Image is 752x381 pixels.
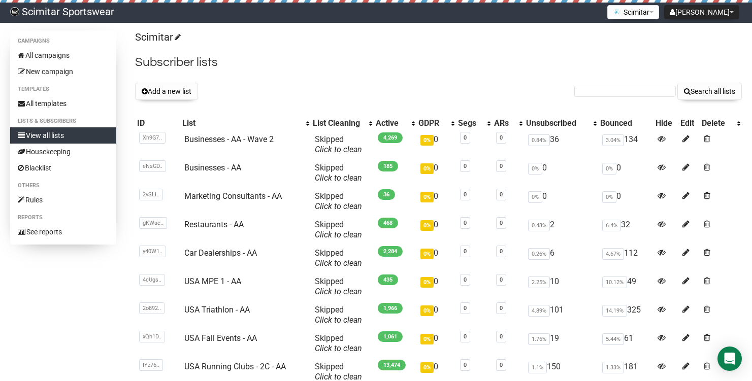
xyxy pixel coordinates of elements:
div: Unsubscribed [526,118,588,128]
h2: Subscriber lists [135,53,742,72]
a: 0 [464,248,467,255]
span: Skipped [315,305,362,325]
div: Edit [680,118,698,128]
a: 0 [464,276,467,283]
a: USA Running Clubs - 2C - AA [184,362,286,371]
span: Skipped [315,220,362,239]
li: Campaigns [10,35,116,47]
span: 0% [420,163,434,174]
th: List Cleaning: No sort applied, activate to apply an ascending sort [311,116,374,130]
a: Housekeeping [10,144,116,160]
span: 36 [378,189,395,200]
span: 0% [420,135,434,146]
li: Templates [10,83,116,95]
a: Marketing Consultants - AA [184,191,282,201]
a: 0 [500,305,503,311]
span: 0% [420,305,434,316]
li: Others [10,180,116,192]
td: 0 [416,301,455,329]
img: 1.png [613,8,621,16]
td: 61 [598,329,653,358]
td: 0 [416,244,455,272]
div: Delete [702,118,732,128]
a: Click to clean [315,145,362,154]
span: 435 [378,274,398,285]
a: All campaigns [10,47,116,63]
td: 0 [416,130,455,159]
span: 2,284 [378,246,403,257]
div: Active [376,118,406,128]
a: 0 [500,191,503,198]
td: 0 [416,216,455,244]
span: 0% [420,277,434,288]
div: List Cleaning [313,118,364,128]
span: y40W1.. [139,246,166,257]
a: 0 [464,191,467,198]
a: Click to clean [315,258,362,268]
td: 134 [598,130,653,159]
td: 101 [524,301,598,329]
td: 6 [524,244,598,272]
div: ARs [494,118,514,128]
span: 4cUgs.. [139,274,165,286]
button: [PERSON_NAME] [664,5,739,19]
th: ID: No sort applied, sorting is disabled [135,116,180,130]
span: 14.19% [602,305,627,317]
a: Click to clean [315,201,362,211]
th: Hide: No sort applied, sorting is disabled [653,116,678,130]
span: 185 [378,161,398,171]
th: Bounced: No sort applied, sorting is disabled [598,116,653,130]
img: c430136311b1e6f103092caacf47139d [10,7,19,16]
a: 0 [464,220,467,226]
th: Delete: No sort applied, activate to apply an ascending sort [700,116,742,130]
div: Hide [656,118,676,128]
a: Car Dealerships - AA [184,248,257,258]
div: Segs [458,118,482,128]
span: 3.04% [602,134,624,146]
button: Add a new list [135,83,198,100]
a: 0 [464,134,467,141]
span: IYz76.. [139,359,163,371]
span: 0.26% [528,248,550,260]
span: 0% [420,192,434,202]
a: 0 [464,305,467,311]
a: 0 [500,362,503,368]
a: Click to clean [315,315,362,325]
td: 19 [524,329,598,358]
a: Click to clean [315,173,362,183]
td: 0 [598,187,653,216]
span: 1.76% [528,333,550,345]
span: 0% [602,163,616,175]
span: xQh1D.. [139,331,165,342]
span: Skipped [315,191,362,211]
td: 0 [416,187,455,216]
a: Blacklist [10,160,116,176]
a: Rules [10,192,116,208]
td: 32 [598,216,653,244]
a: 0 [500,220,503,226]
span: 0% [420,362,434,373]
span: eNsGD.. [139,160,166,172]
span: Skipped [315,276,362,296]
td: 0 [524,187,598,216]
span: Skipped [315,163,362,183]
span: Skipped [315,134,362,154]
a: 0 [500,276,503,283]
span: 0.84% [528,134,550,146]
th: Active: No sort applied, activate to apply an ascending sort [374,116,416,130]
a: Scimitar [135,31,179,43]
a: View all lists [10,127,116,144]
a: Click to clean [315,287,362,296]
td: 36 [524,130,598,159]
span: Xn9G7.. [139,132,166,144]
span: 0% [420,220,434,231]
td: 0 [416,329,455,358]
div: ID [137,118,178,128]
a: USA Fall Events - AA [184,333,257,343]
span: 13,474 [378,360,406,370]
div: Open Intercom Messenger [717,347,742,371]
th: Edit: No sort applied, sorting is disabled [678,116,700,130]
span: 4.89% [528,305,550,317]
a: USA Triathlon - AA [184,305,250,315]
span: 1.33% [602,362,624,373]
